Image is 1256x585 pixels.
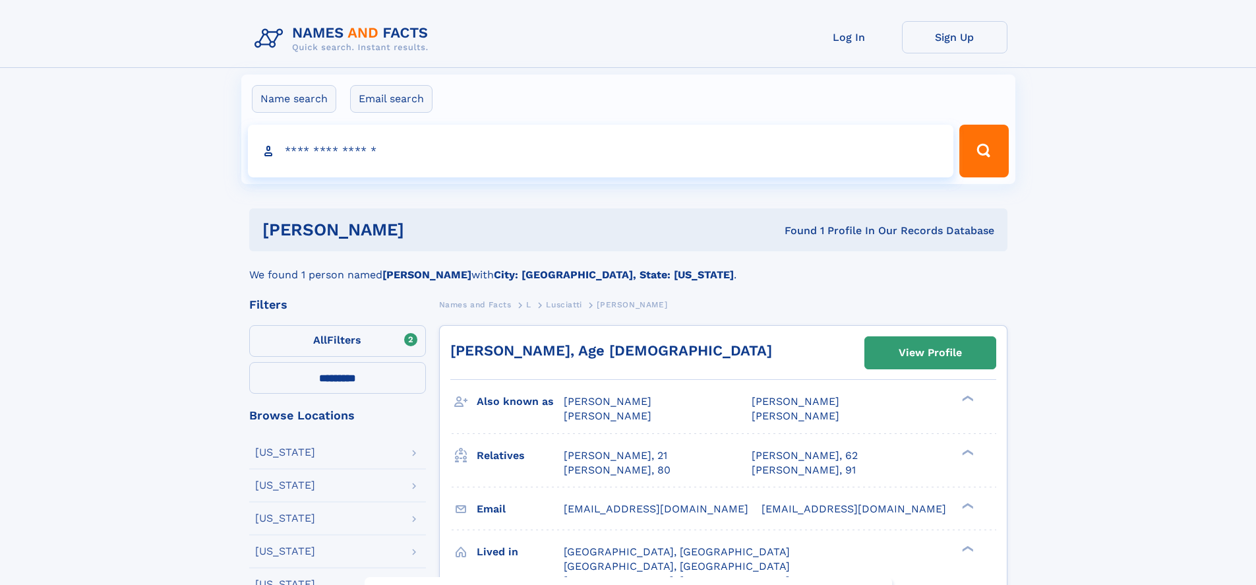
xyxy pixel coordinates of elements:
[902,21,1007,53] a: Sign Up
[382,268,471,281] b: [PERSON_NAME]
[564,560,790,572] span: [GEOGRAPHIC_DATA], [GEOGRAPHIC_DATA]
[249,251,1007,283] div: We found 1 person named with .
[252,85,336,113] label: Name search
[564,410,651,422] span: [PERSON_NAME]
[450,342,772,359] a: [PERSON_NAME], Age [DEMOGRAPHIC_DATA]
[526,296,531,313] a: L
[959,501,974,510] div: ❯
[762,503,946,515] span: [EMAIL_ADDRESS][DOMAIN_NAME]
[439,296,512,313] a: Names and Facts
[564,448,667,463] a: [PERSON_NAME], 21
[594,224,994,238] div: Found 1 Profile In Our Records Database
[959,394,974,403] div: ❯
[249,21,439,57] img: Logo Names and Facts
[477,390,564,413] h3: Also known as
[255,480,315,491] div: [US_STATE]
[752,395,839,408] span: [PERSON_NAME]
[526,300,531,309] span: L
[752,448,858,463] a: [PERSON_NAME], 62
[959,448,974,456] div: ❯
[597,300,667,309] span: [PERSON_NAME]
[249,299,426,311] div: Filters
[959,125,1008,177] button: Search Button
[796,21,902,53] a: Log In
[255,447,315,458] div: [US_STATE]
[546,296,582,313] a: Lusciatti
[564,545,790,558] span: [GEOGRAPHIC_DATA], [GEOGRAPHIC_DATA]
[350,85,433,113] label: Email search
[752,410,839,422] span: [PERSON_NAME]
[865,337,996,369] a: View Profile
[564,503,748,515] span: [EMAIL_ADDRESS][DOMAIN_NAME]
[899,338,962,368] div: View Profile
[313,334,327,346] span: All
[564,395,651,408] span: [PERSON_NAME]
[564,463,671,477] a: [PERSON_NAME], 80
[546,300,582,309] span: Lusciatti
[752,463,856,477] a: [PERSON_NAME], 91
[255,546,315,557] div: [US_STATE]
[255,513,315,524] div: [US_STATE]
[477,541,564,563] h3: Lived in
[248,125,954,177] input: search input
[959,544,974,553] div: ❯
[249,325,426,357] label: Filters
[494,268,734,281] b: City: [GEOGRAPHIC_DATA], State: [US_STATE]
[477,498,564,520] h3: Email
[262,222,595,238] h1: [PERSON_NAME]
[249,410,426,421] div: Browse Locations
[477,445,564,467] h3: Relatives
